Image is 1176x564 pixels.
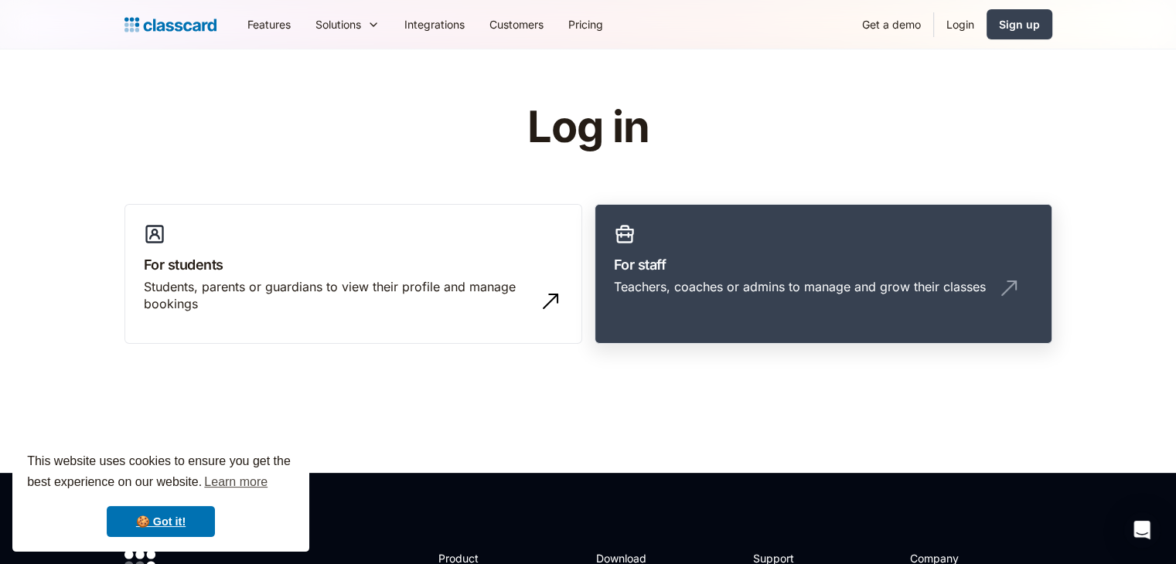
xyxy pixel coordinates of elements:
a: Customers [477,7,556,42]
a: Get a demo [850,7,933,42]
a: dismiss cookie message [107,506,215,537]
div: Solutions [315,16,361,32]
div: Students, parents or guardians to view their profile and manage bookings [144,278,532,313]
a: For staffTeachers, coaches or admins to manage and grow their classes [595,204,1052,345]
h3: For students [144,254,563,275]
a: home [124,14,216,36]
div: cookieconsent [12,437,309,552]
h1: Log in [343,104,833,151]
a: Features [235,7,303,42]
span: This website uses cookies to ensure you get the best experience on our website. [27,452,295,494]
a: Login [934,7,987,42]
div: Teachers, coaches or admins to manage and grow their classes [614,278,986,295]
a: Sign up [987,9,1052,39]
div: Sign up [999,16,1040,32]
div: Solutions [303,7,392,42]
a: Integrations [392,7,477,42]
a: Pricing [556,7,615,42]
a: For studentsStudents, parents or guardians to view their profile and manage bookings [124,204,582,345]
a: learn more about cookies [202,471,270,494]
div: Open Intercom Messenger [1123,511,1161,549]
h3: For staff [614,254,1033,275]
